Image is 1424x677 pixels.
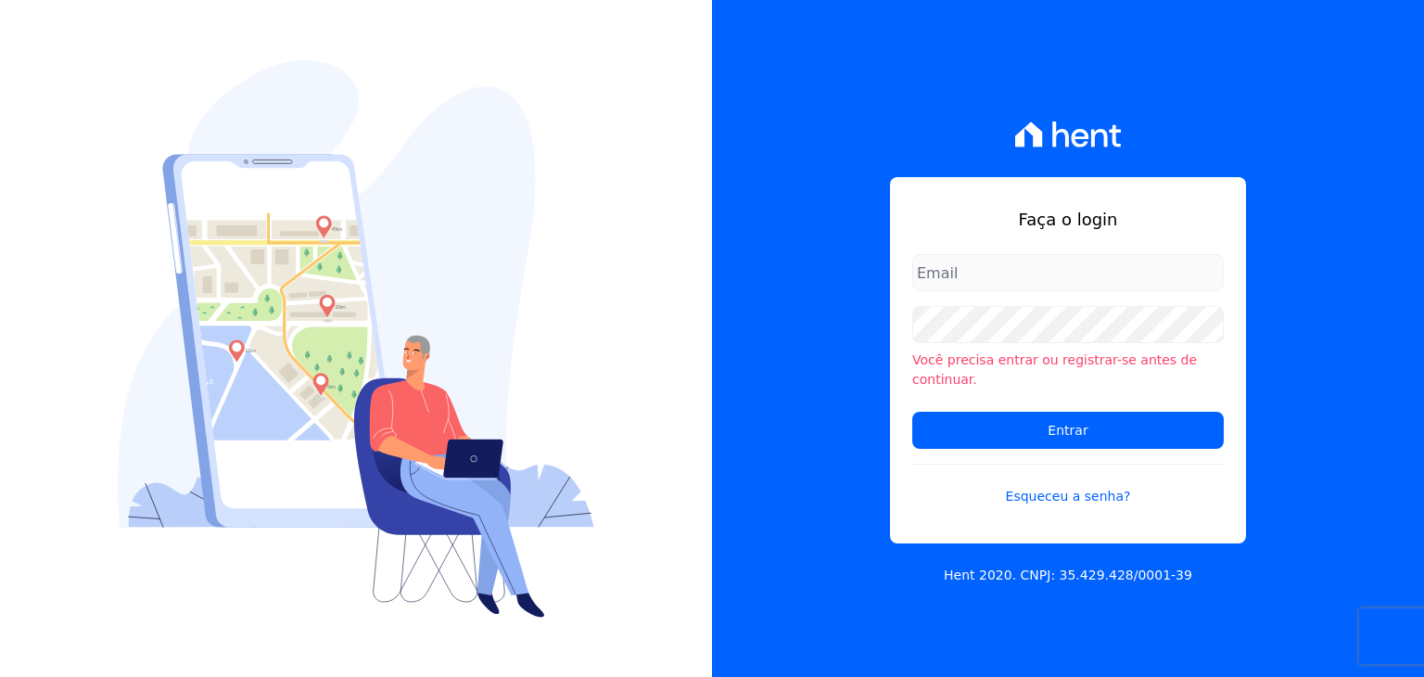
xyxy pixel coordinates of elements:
[912,412,1224,449] input: Entrar
[912,464,1224,506] a: Esqueceu a senha?
[912,254,1224,291] input: Email
[944,566,1192,585] p: Hent 2020. CNPJ: 35.429.428/0001-39
[912,207,1224,232] h1: Faça o login
[912,351,1224,390] li: Você precisa entrar ou registrar-se antes de continuar.
[118,60,594,618] img: Login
